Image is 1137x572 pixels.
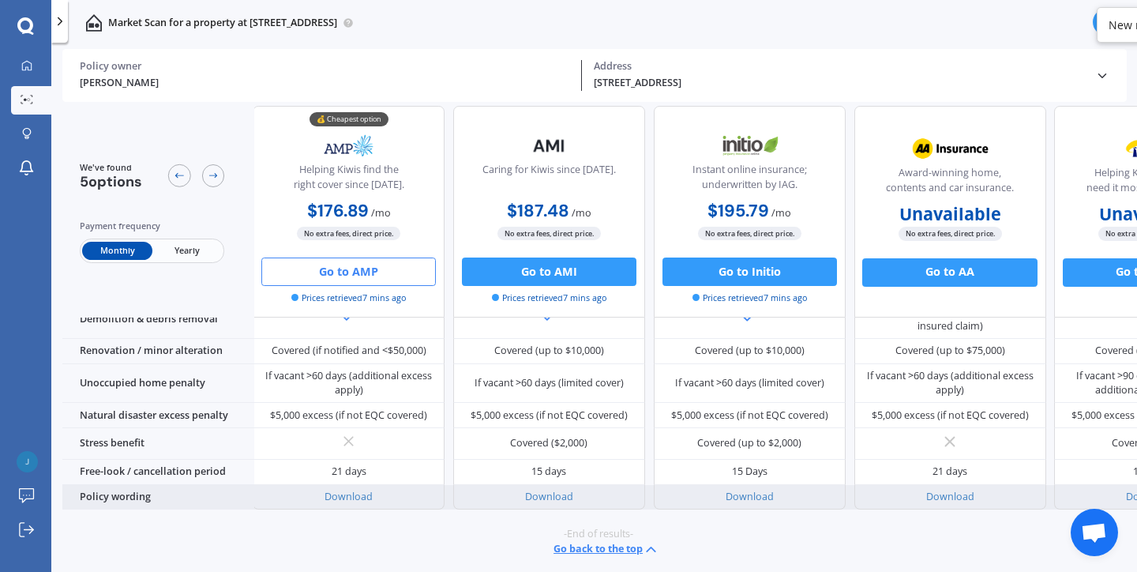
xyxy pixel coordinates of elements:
b: $195.79 [707,200,769,222]
div: Covered (up to $10,000) [695,344,805,358]
img: AMI-text-1.webp [502,127,596,163]
span: Monthly [82,241,152,259]
a: Download [325,490,373,503]
span: No extra fees, direct price. [698,226,801,239]
span: / mo [771,206,791,220]
button: Go to AMP [261,257,436,285]
span: Prices retrieved 7 mins ago [692,292,807,304]
div: If vacant >60 days (additional excess apply) [865,369,1035,397]
b: $176.89 [307,200,369,222]
div: If vacant >60 days (limited cover) [675,376,824,390]
span: We've found [80,160,142,173]
div: 15 days [531,465,566,479]
span: / mo [371,206,391,220]
span: 5 options [80,171,142,190]
div: $5,000 excess (if not EQC covered) [671,408,828,423]
img: AMP.webp [302,127,396,163]
div: Policy wording [62,485,254,510]
div: Helping Kiwis find the right cover since [DATE]. [265,162,433,198]
span: -End of results- [564,527,633,541]
div: Free-look / cancellation period [62,460,254,485]
button: Go to AA [862,258,1037,286]
a: Download [726,490,774,503]
div: [STREET_ADDRESS] [594,76,1084,91]
b: Unavailable [899,206,1001,220]
div: Award-winning home, contents and car insurance. [866,165,1034,201]
div: $5,000 excess (if not EQC covered) [872,408,1029,423]
img: home-and-contents.b802091223b8502ef2dd.svg [85,14,103,32]
div: 21 days [332,465,366,479]
div: [PERSON_NAME] [80,76,570,91]
span: No extra fees, direct price. [297,226,400,239]
div: Address [594,60,1084,73]
a: Open chat [1071,509,1118,556]
button: Go back to the top [553,541,660,559]
div: 21 days [932,465,967,479]
button: Go to AMI [462,257,636,285]
p: Market Scan for a property at [STREET_ADDRESS] [108,16,337,30]
span: No extra fees, direct price. [497,226,601,239]
div: Covered ($2,000) [510,436,587,450]
span: No extra fees, direct price. [899,227,1002,240]
b: $187.48 [507,200,569,222]
span: Prices retrieved 7 mins ago [492,292,606,304]
div: $5,000 excess (if not EQC covered) [270,408,427,423]
div: $5,000 excess (if not EQC covered) [471,408,628,423]
span: / mo [572,206,591,220]
div: Instant online insurance; underwritten by IAG. [666,162,833,198]
a: Download [525,490,573,503]
img: 78271d5636bf89607579e01a08861f38 [17,451,38,472]
div: Payment frequency [80,218,225,232]
div: Covered (up to $2,000) [697,436,801,450]
div: Covered (up to $10,000) [494,344,604,358]
div: If vacant >60 days (limited cover) [475,376,624,390]
div: Unoccupied home penalty [62,364,254,404]
span: Prices retrieved 7 mins ago [291,292,406,304]
a: Download [926,490,974,503]
div: Renovation / minor alteration [62,339,254,364]
div: 💰 Cheapest option [310,112,388,126]
div: Covered (up to $75,000) [895,344,1005,358]
div: Natural disaster excess penalty [62,403,254,428]
div: Covered (for replacement/sum insured claim) [865,305,1035,333]
div: Stress benefit [62,428,254,460]
div: Caring for Kiwis since [DATE]. [482,162,616,198]
div: Policy owner [80,60,570,73]
div: 15 Days [732,465,767,479]
div: Demolition & debris removal [62,299,254,339]
div: Covered (if notified and <$50,000) [272,344,426,358]
span: Yearly [152,241,222,259]
img: AA.webp [903,130,997,166]
button: Go to Initio [662,257,837,285]
div: If vacant >60 days (additional excess apply) [264,369,434,397]
img: Initio.webp [703,127,797,163]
